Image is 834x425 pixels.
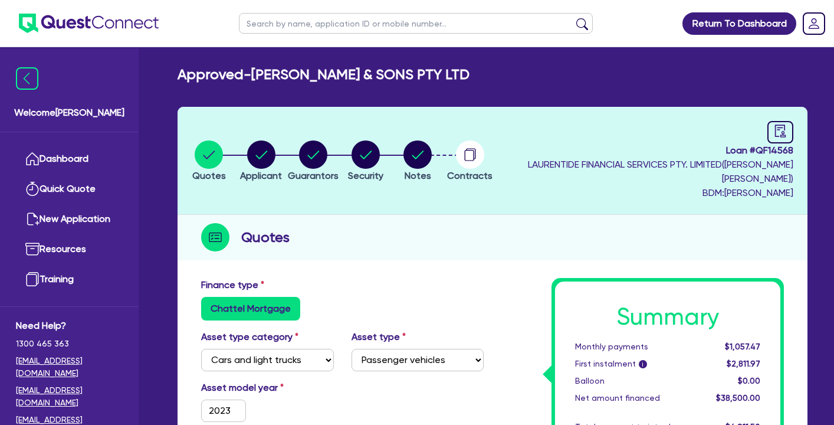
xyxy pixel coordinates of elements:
[16,144,123,174] a: Dashboard
[192,140,226,184] button: Quotes
[403,140,432,184] button: Notes
[352,330,406,344] label: Asset type
[575,303,760,331] h1: Summary
[774,125,787,138] span: audit
[16,384,123,409] a: [EMAIL_ADDRESS][DOMAIN_NAME]
[25,212,40,226] img: new-application
[16,174,123,204] a: Quick Quote
[16,234,123,264] a: Resources
[799,8,829,39] a: Dropdown toggle
[19,14,159,33] img: quest-connect-logo-blue
[499,143,793,158] span: Loan # QF14568
[348,170,383,181] span: Security
[566,392,701,404] div: Net amount financed
[201,330,298,344] label: Asset type category
[347,140,384,184] button: Security
[405,170,431,181] span: Notes
[25,242,40,256] img: resources
[239,13,593,34] input: Search by name, application ID or mobile number...
[639,360,647,368] span: i
[192,381,343,395] label: Asset model year
[201,278,264,292] label: Finance type
[288,170,339,181] span: Guarantors
[727,359,760,368] span: $2,811.97
[201,297,300,321] label: Chattel Mortgage
[446,140,493,184] button: Contracts
[767,121,793,143] a: audit
[528,159,793,184] span: LAURENTIDE FINANCIAL SERVICES PTY. LIMITED ( [PERSON_NAME] [PERSON_NAME] )
[16,355,123,380] a: [EMAIL_ADDRESS][DOMAIN_NAME]
[16,264,123,295] a: Training
[16,204,123,234] a: New Application
[725,342,760,351] span: $1,057.47
[192,170,226,181] span: Quotes
[566,341,701,353] div: Monthly payments
[201,223,229,251] img: step-icon
[716,393,760,403] span: $38,500.00
[566,358,701,370] div: First instalment
[239,140,283,184] button: Applicant
[738,376,760,385] span: $0.00
[25,182,40,196] img: quick-quote
[447,170,492,181] span: Contracts
[14,106,124,120] span: Welcome [PERSON_NAME]
[25,272,40,286] img: training
[499,186,793,200] span: BDM: [PERSON_NAME]
[241,227,290,248] h2: Quotes
[16,319,123,333] span: Need Help?
[287,140,339,184] button: Guarantors
[16,338,123,350] span: 1300 465 363
[240,170,282,181] span: Applicant
[566,375,701,387] div: Balloon
[682,12,796,35] a: Return To Dashboard
[16,67,38,90] img: icon-menu-close
[178,66,469,83] h2: Approved - [PERSON_NAME] & SONS PTY LTD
